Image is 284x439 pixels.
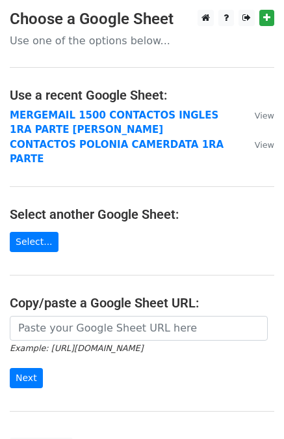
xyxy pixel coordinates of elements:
[255,140,274,150] small: View
[10,10,274,29] h3: Choose a Google Sheet
[10,232,58,252] a: Select...
[10,87,274,103] h4: Use a recent Google Sheet:
[10,295,274,311] h4: Copy/paste a Google Sheet URL:
[255,111,274,120] small: View
[10,206,274,222] h4: Select another Google Sheet:
[10,139,224,165] a: CONTACTOS POLONIA CAMERDATA 1RA PARTE
[10,368,43,388] input: Next
[242,139,274,150] a: View
[10,109,218,136] a: MERGEMAIL 1500 CONTACTOS INGLES 1RA PARTE [PERSON_NAME]
[10,34,274,48] p: Use one of the options below...
[10,343,143,353] small: Example: [URL][DOMAIN_NAME]
[242,109,274,121] a: View
[10,316,268,341] input: Paste your Google Sheet URL here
